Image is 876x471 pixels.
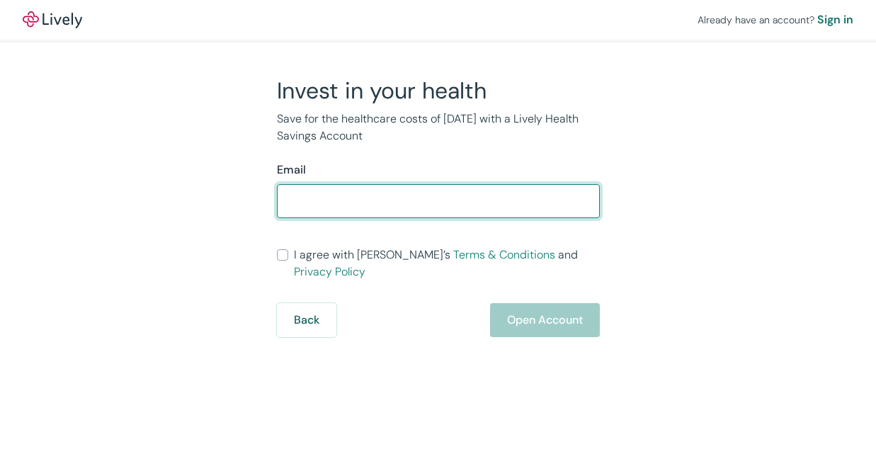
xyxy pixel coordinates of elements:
label: Email [277,161,306,178]
a: Sign in [817,11,853,28]
span: I agree with [PERSON_NAME]’s and [294,246,600,280]
div: Already have an account? [698,11,853,28]
a: Terms & Conditions [453,247,555,262]
a: LivelyLively [23,11,82,28]
button: Back [277,303,336,337]
img: Lively [23,11,82,28]
h2: Invest in your health [277,76,600,105]
p: Save for the healthcare costs of [DATE] with a Lively Health Savings Account [277,110,600,144]
a: Privacy Policy [294,264,365,279]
